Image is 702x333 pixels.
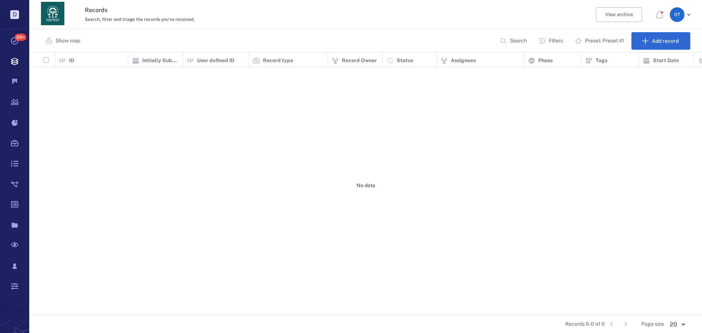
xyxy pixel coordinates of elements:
button: OT [670,7,693,22]
p: Record Owner [342,57,377,64]
button: Add record [631,32,690,50]
span: Search, filter and triage the records you've received. [85,17,195,22]
p: Phase [538,57,553,64]
p: Search [510,37,527,45]
p: Status [397,57,413,64]
button: Search [495,32,533,50]
p: Preset: Preset #1 [585,37,624,45]
p: D [10,10,19,19]
button: Preset: Preset #1 [570,32,630,50]
img: Georgia Department of Human Services logo [41,2,64,25]
p: Filters [549,37,563,45]
p: Tags [596,57,607,64]
a: Go home [41,2,64,28]
span: 99+ [15,34,26,41]
h3: Records [85,6,483,15]
p: Initially Submitted Date [142,57,179,64]
p: ID [69,57,74,64]
p: User defined ID [197,57,234,64]
div: O T [670,7,684,22]
span: Page size [641,321,664,328]
p: Assignees [451,57,476,64]
span: Records 0-0 of 0 [565,321,605,328]
button: Show map [41,32,86,50]
p: Start Date [653,57,679,64]
button: View archive [596,7,642,22]
div: 20 [664,320,690,329]
p: Show map [56,37,80,45]
nav: pagination navigation [605,318,633,330]
button: Filters [534,32,569,50]
p: Record type [263,57,293,64]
